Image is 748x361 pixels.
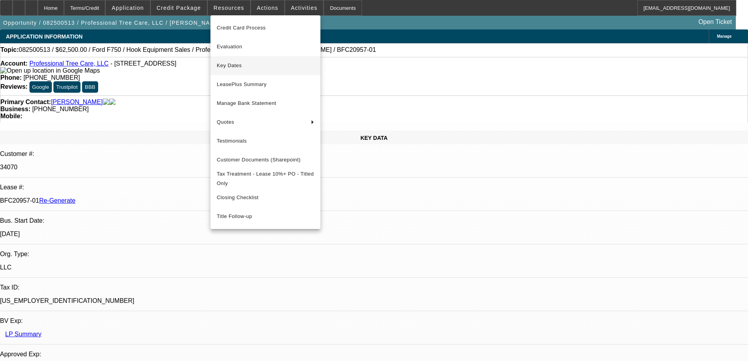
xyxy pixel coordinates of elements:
span: Key Dates [217,61,314,70]
span: Evaluation [217,42,314,51]
span: Customer Documents (Sharepoint) [217,155,314,165]
span: LeasePlus Summary [217,80,314,89]
span: Quotes [217,117,305,127]
span: Credit Card Process [217,23,314,33]
span: Title Follow-up [217,212,314,221]
span: Tax Treatment - Lease 10%+ PO - Titled Only [217,169,314,188]
span: Closing Checklist [217,194,259,200]
span: Manage Bank Statement [217,99,314,108]
span: Testimonials [217,136,314,146]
